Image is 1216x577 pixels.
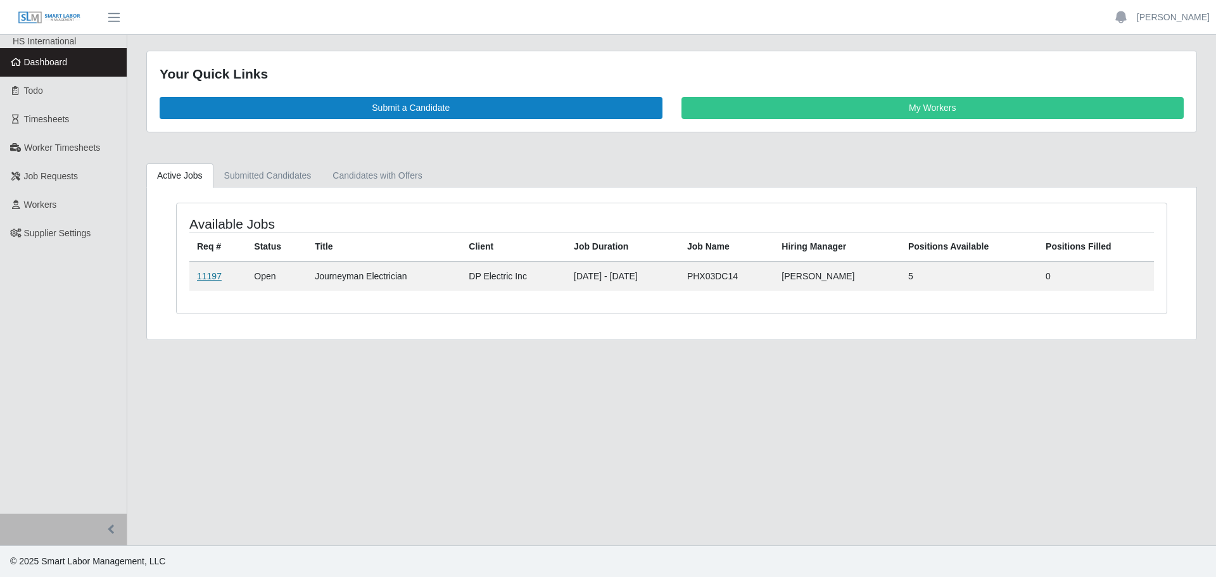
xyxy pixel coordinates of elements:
th: Job Name [680,232,774,262]
a: Submit a Candidate [160,97,662,119]
td: DP Electric Inc [461,262,566,291]
a: Active Jobs [146,163,213,188]
td: 5 [901,262,1038,291]
a: 11197 [197,271,222,281]
span: Workers [24,200,57,210]
th: Job Duration [566,232,680,262]
th: Hiring Manager [774,232,901,262]
th: Title [307,232,461,262]
th: Status [246,232,307,262]
span: Job Requests [24,171,79,181]
a: Submitted Candidates [213,163,322,188]
td: Open [246,262,307,291]
img: SLM Logo [18,11,81,25]
span: HS International [13,36,76,46]
th: Positions Filled [1038,232,1154,262]
a: Candidates with Offers [322,163,433,188]
a: [PERSON_NAME] [1137,11,1210,24]
h4: Available Jobs [189,216,580,232]
span: Timesheets [24,114,70,124]
span: © 2025 Smart Labor Management, LLC [10,556,165,566]
div: Your Quick Links [160,64,1184,84]
span: Worker Timesheets [24,143,100,153]
td: [DATE] - [DATE] [566,262,680,291]
td: [PERSON_NAME] [774,262,901,291]
td: 0 [1038,262,1154,291]
th: Client [461,232,566,262]
span: Todo [24,86,43,96]
td: Journeyman Electrician [307,262,461,291]
span: Dashboard [24,57,68,67]
td: PHX03DC14 [680,262,774,291]
th: Positions Available [901,232,1038,262]
a: My Workers [681,97,1184,119]
span: Supplier Settings [24,228,91,238]
th: Req # [189,232,246,262]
